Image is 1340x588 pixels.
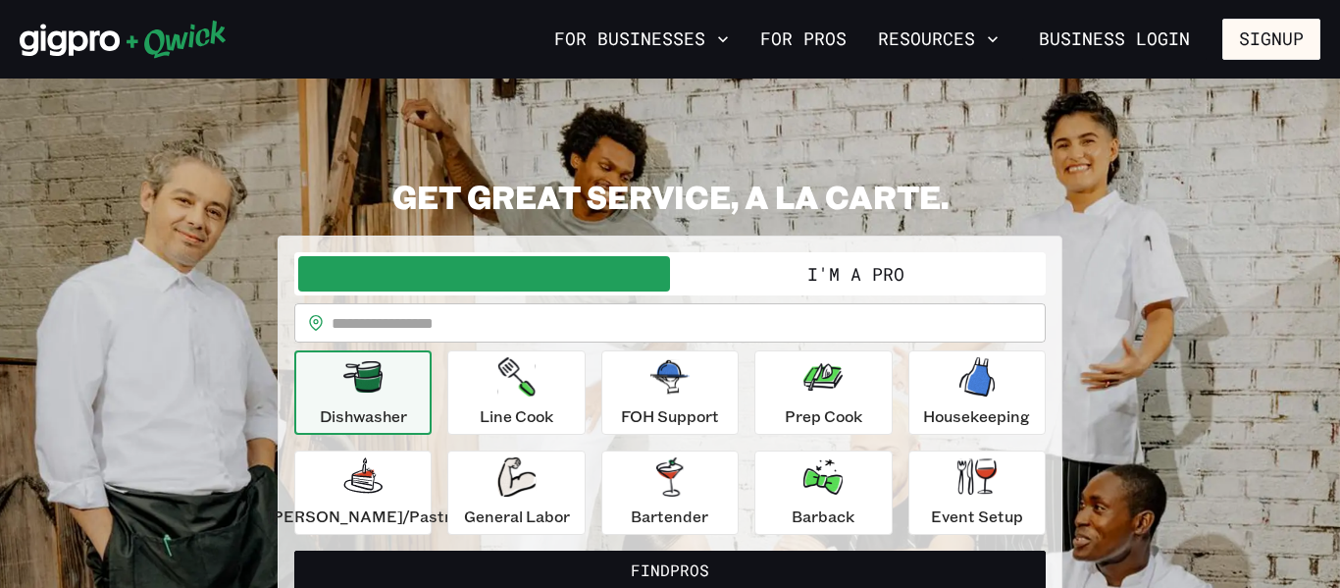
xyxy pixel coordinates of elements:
[601,350,739,435] button: FOH Support
[752,23,854,56] a: For Pros
[923,404,1030,428] p: Housekeeping
[908,350,1046,435] button: Housekeeping
[621,404,719,428] p: FOH Support
[631,505,708,528] p: Bartender
[480,404,553,428] p: Line Cook
[870,23,1006,56] button: Resources
[670,256,1042,292] button: I'm a Pro
[294,350,432,435] button: Dishwasher
[464,505,570,528] p: General Labor
[754,350,892,435] button: Prep Cook
[754,451,892,535] button: Barback
[1222,19,1320,60] button: Signup
[447,451,585,535] button: General Labor
[601,451,739,535] button: Bartender
[931,505,1023,528] p: Event Setup
[546,23,737,56] button: For Businesses
[785,404,862,428] p: Prep Cook
[792,505,854,528] p: Barback
[447,350,585,435] button: Line Cook
[298,256,670,292] button: I'm a Business
[908,451,1046,535] button: Event Setup
[267,505,459,528] p: [PERSON_NAME]/Pastry
[1022,19,1207,60] a: Business Login
[320,404,407,428] p: Dishwasher
[294,451,432,535] button: [PERSON_NAME]/Pastry
[278,177,1062,216] h2: GET GREAT SERVICE, A LA CARTE.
